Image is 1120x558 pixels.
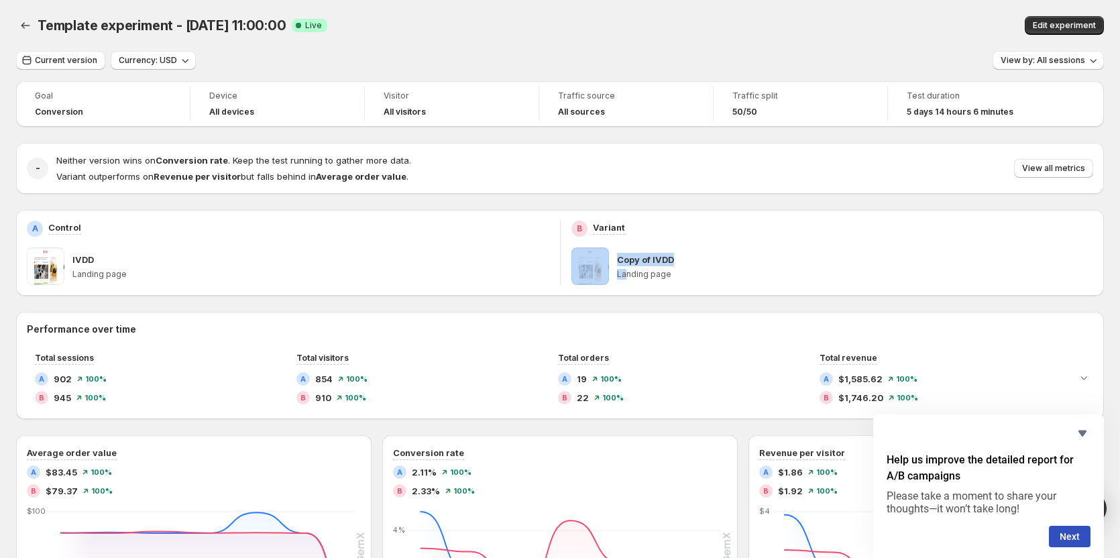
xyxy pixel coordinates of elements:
span: 910 [315,391,331,404]
span: Current version [35,55,97,66]
text: $4 [759,506,770,516]
span: 854 [315,372,333,386]
span: Total revenue [820,353,877,363]
span: 902 [54,372,72,386]
h2: B [397,487,402,495]
span: 100% [91,468,112,476]
p: IVDD [72,253,94,266]
span: 100% [85,375,107,383]
button: View all metrics [1014,159,1093,178]
p: Landing page [72,269,549,280]
p: Landing page [617,269,1094,280]
span: Live [305,20,322,31]
span: View all metrics [1022,163,1085,174]
h2: B [31,487,36,495]
button: View by: All sessions [993,51,1104,70]
span: 100% [816,487,838,495]
a: GoalConversion [35,89,171,119]
span: 2.33% [412,484,440,498]
h2: A [824,375,829,383]
strong: Conversion rate [156,155,228,166]
span: $1,746.20 [838,391,883,404]
h2: B [300,394,306,402]
p: Please take a moment to share your thoughts—it won’t take long! [887,490,1090,515]
span: 100% [600,375,622,383]
h2: B [763,487,769,495]
span: View by: All sessions [1001,55,1085,66]
span: 5 days 14 hours 6 minutes [907,107,1013,117]
h3: Average order value [27,446,117,459]
img: Copy of IVDD [571,247,609,285]
a: Traffic sourceAll sources [558,89,694,119]
span: Total sessions [35,353,94,363]
text: $100 [27,506,46,516]
span: $1,585.62 [838,372,883,386]
span: Goal [35,91,171,101]
button: Hide survey [1074,425,1090,441]
span: 22 [577,391,589,404]
span: Total orders [558,353,609,363]
h2: - [36,162,40,175]
span: $79.37 [46,484,78,498]
a: DeviceAll devices [209,89,345,119]
span: 100% [602,394,624,402]
p: Variant [593,221,625,234]
h4: All devices [209,107,254,117]
span: Neither version wins on . Keep the test running to gather more data. [56,155,411,166]
a: Test duration5 days 14 hours 6 minutes [907,89,1044,119]
h2: B [577,223,582,234]
span: Test duration [907,91,1044,101]
button: Back [16,16,35,35]
span: 100% [85,394,106,402]
h2: A [763,468,769,476]
h2: A [397,468,402,476]
h2: A [562,375,567,383]
h3: Revenue per visitor [759,446,845,459]
span: 100% [450,468,471,476]
span: Device [209,91,345,101]
span: Currency: USD [119,55,177,66]
p: Control [48,221,81,234]
span: Variant outperforms on but falls behind in . [56,171,408,182]
span: 100% [896,375,917,383]
h2: Performance over time [27,323,1093,336]
text: 4% [393,525,405,535]
h2: B [824,394,829,402]
button: Expand chart [1074,368,1093,387]
div: Help us improve the detailed report for A/B campaigns [887,425,1090,547]
span: Template experiment - [DATE] 11:00:00 [38,17,286,34]
button: Current version [16,51,105,70]
span: 2.11% [412,465,437,479]
span: Total visitors [296,353,349,363]
img: IVDD [27,247,64,285]
span: 100% [345,394,366,402]
h2: A [39,375,44,383]
span: 100% [897,394,918,402]
span: Conversion [35,107,83,117]
button: Currency: USD [111,51,196,70]
span: Traffic source [558,91,694,101]
strong: Revenue per visitor [154,171,241,182]
span: 19 [577,372,587,386]
a: VisitorAll visitors [384,89,520,119]
button: Next question [1049,526,1090,547]
h4: All visitors [384,107,426,117]
h2: Help us improve the detailed report for A/B campaigns [887,452,1090,484]
h2: A [32,223,38,234]
span: Edit experiment [1033,20,1096,31]
span: 100% [816,468,838,476]
span: Traffic split [732,91,869,101]
strong: Average order value [316,171,406,182]
p: Copy of IVDD [617,253,674,266]
h3: Conversion rate [393,446,464,459]
span: $1.92 [778,484,803,498]
span: 100% [91,487,113,495]
span: $1.86 [778,465,803,479]
span: $83.45 [46,465,77,479]
span: 50/50 [732,107,757,117]
a: Traffic split50/50 [732,89,869,119]
span: 100% [346,375,368,383]
span: Visitor [384,91,520,101]
span: 945 [54,391,71,404]
h2: A [31,468,36,476]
